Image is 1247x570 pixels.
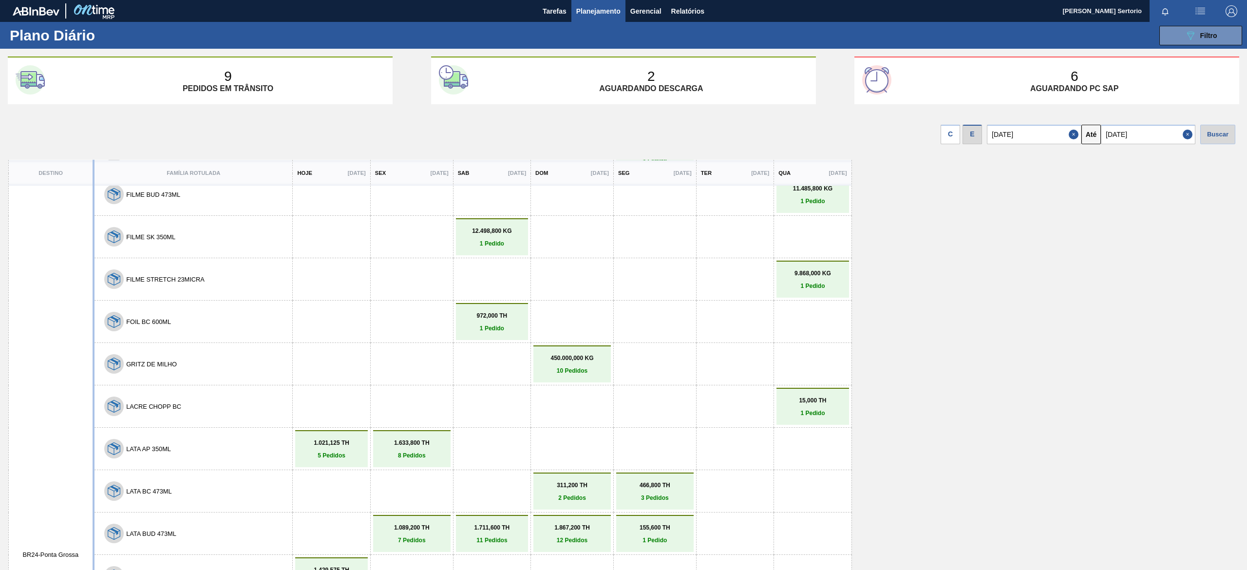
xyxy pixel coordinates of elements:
input: dd/mm/yyyy [987,125,1081,144]
p: Ter [701,170,712,176]
p: 2 [647,69,655,84]
p: 15,000 TH [779,397,846,404]
a: 1.867,200 TH12 Pedidos [536,524,608,544]
img: 7hKVVNeldsGH5KwE07rPnOGsQy+SHCf9ftlnweef0E1el2YcIeEt5yaNqj+jPq4oMsVpG1vCxiwYEd4SvddTlxqBvEWZPhf52... [108,400,120,413]
p: Dom [535,170,548,176]
div: E [963,125,982,144]
p: [DATE] [508,170,526,176]
p: 1 Pedido [779,198,846,205]
p: 1.867,200 TH [536,524,608,531]
p: [DATE] [829,170,847,176]
button: LATA BUD 473ML [126,530,176,537]
img: 7hKVVNeldsGH5KwE07rPnOGsQy+SHCf9ftlnweef0E1el2YcIeEt5yaNqj+jPq4oMsVpG1vCxiwYEd4SvddTlxqBvEWZPhf52... [108,527,120,540]
img: TNhmsLtSVTkK8tSr43FrP2fwEKptu5GPRR3wAAAABJRU5ErkJggg== [13,7,59,16]
p: 3 Pedidos [619,494,691,501]
p: 311,200 TH [536,482,608,489]
p: 1 Pedido [779,410,846,417]
th: Destino [8,160,94,186]
span: Gerencial [630,5,661,17]
button: Até [1081,125,1101,144]
p: 12 Pedidos [536,537,608,544]
img: 7hKVVNeldsGH5KwE07rPnOGsQy+SHCf9ftlnweef0E1el2YcIeEt5yaNqj+jPq4oMsVpG1vCxiwYEd4SvddTlxqBvEWZPhf52... [108,358,120,370]
p: Pedidos em trânsito [183,84,273,93]
img: third-card-icon [862,65,891,95]
p: 9 [224,69,232,84]
a: 15,000 TH1 Pedido [779,397,846,417]
img: 7hKVVNeldsGH5KwE07rPnOGsQy+SHCf9ftlnweef0E1el2YcIeEt5yaNqj+jPq4oMsVpG1vCxiwYEd4SvddTlxqBvEWZPhf52... [108,230,120,243]
p: 1.089,200 TH [376,524,448,531]
p: 1.633,800 TH [376,439,448,446]
button: LATA AP 350ML [126,445,171,453]
p: Hoje [297,170,312,176]
p: 1.021,125 TH [298,439,365,446]
p: [DATE] [431,170,449,176]
a: 1.021,125 TH5 Pedidos [298,439,365,459]
p: 1 Pedido [779,283,846,289]
button: LACRE CHOPP BC [126,403,181,410]
p: Sex [375,170,386,176]
p: 155,600 TH [619,524,691,531]
button: Close [1183,125,1195,144]
p: 2 Pedidos [536,494,608,501]
p: [DATE] [591,170,609,176]
img: first-card-icon [16,65,45,95]
a: 466,800 TH3 Pedidos [619,482,691,501]
p: 1 Pedido [458,240,526,247]
p: 1.711,600 TH [458,524,526,531]
p: Qua [778,170,791,176]
button: FILME SK 350ML [126,233,175,241]
p: 11.485,800 KG [779,185,846,192]
a: 1.089,200 TH7 Pedidos [376,524,448,544]
p: Sab [458,170,470,176]
p: [DATE] [674,170,692,176]
a: 972,000 TH1 Pedido [458,312,526,332]
button: Notificações [1150,4,1181,18]
div: Buscar [1200,125,1235,144]
h1: Plano Diário [10,30,180,41]
button: Close [1069,125,1081,144]
a: 155,600 TH1 Pedido [619,524,691,544]
button: FOIL BC 600ML [126,318,171,325]
span: Relatórios [671,5,704,17]
p: 450.000,000 KG [536,355,608,361]
img: Logout [1226,5,1237,17]
p: 11 Pedidos [458,537,526,544]
th: Família Rotulada [94,160,293,186]
img: userActions [1194,5,1206,17]
div: Visão data de Coleta [941,122,960,144]
button: GRITZ DE MILHO [126,361,177,368]
img: second-card-icon [439,65,468,95]
span: Tarefas [543,5,567,17]
p: 12.498,800 KG [458,228,526,234]
a: 1.633,800 TH8 Pedidos [376,439,448,459]
div: C [941,125,960,144]
img: 7hKVVNeldsGH5KwE07rPnOGsQy+SHCf9ftlnweef0E1el2YcIeEt5yaNqj+jPq4oMsVpG1vCxiwYEd4SvddTlxqBvEWZPhf52... [108,188,120,201]
p: 972,000 TH [458,312,526,319]
p: [DATE] [751,170,769,176]
button: LATA BC 473ML [126,488,171,495]
p: Seg [618,170,630,176]
input: dd/mm/yyyy [1101,125,1195,144]
a: 1.711,600 TH11 Pedidos [458,524,526,544]
a: 450.000,000 KG10 Pedidos [536,355,608,374]
p: 9.868,000 KG [779,270,846,277]
button: Filtro [1159,26,1242,45]
p: 466,800 TH [619,482,691,489]
p: 8 Pedidos [376,452,448,459]
p: 5 Pedidos [298,452,365,459]
span: Filtro [1200,32,1217,39]
img: 7hKVVNeldsGH5KwE07rPnOGsQy+SHCf9ftlnweef0E1el2YcIeEt5yaNqj+jPq4oMsVpG1vCxiwYEd4SvddTlxqBvEWZPhf52... [108,315,120,328]
a: 9.868,000 KG1 Pedido [779,270,846,289]
p: 10 Pedidos [536,367,608,374]
p: Aguardando PC SAP [1030,84,1118,93]
img: 7hKVVNeldsGH5KwE07rPnOGsQy+SHCf9ftlnweef0E1el2YcIeEt5yaNqj+jPq4oMsVpG1vCxiwYEd4SvddTlxqBvEWZPhf52... [108,273,120,285]
button: FILME STRETCH 23MICRA [126,276,205,283]
div: Visão Data de Entrega [963,122,982,144]
p: Aguardando descarga [599,84,703,93]
span: Planejamento [576,5,621,17]
p: 6 [1071,69,1078,84]
p: 1 Pedido [458,325,526,332]
button: FILME BUD 473ML [126,191,180,198]
p: [DATE] [348,170,366,176]
img: 7hKVVNeldsGH5KwE07rPnOGsQy+SHCf9ftlnweef0E1el2YcIeEt5yaNqj+jPq4oMsVpG1vCxiwYEd4SvddTlxqBvEWZPhf52... [108,485,120,497]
